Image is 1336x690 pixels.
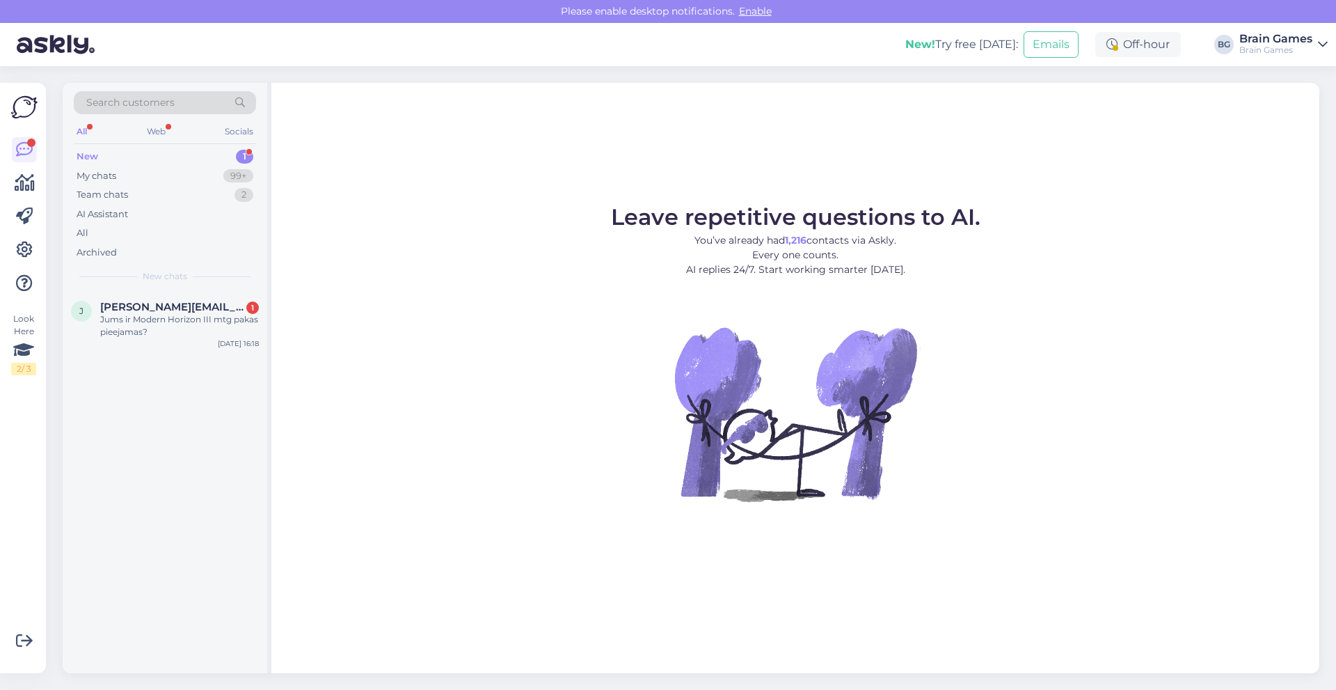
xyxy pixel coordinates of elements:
div: Web [144,123,168,141]
div: BG [1214,35,1234,54]
span: Search customers [86,95,175,110]
div: 99+ [223,169,253,183]
span: j [79,306,83,316]
b: New! [905,38,935,51]
div: Jums ir Modern Horizon III mtg pakas pieejamas? [100,313,259,338]
div: 2 / 3 [11,363,36,375]
div: All [74,123,90,141]
p: You’ve already had contacts via Askly. Every one counts. AI replies 24/7. Start working smarter [... [611,233,980,277]
div: 1 [236,150,253,164]
div: Socials [222,123,256,141]
span: janis.muiznieks97@gmail.com [100,301,245,313]
div: Team chats [77,188,128,202]
div: New [77,150,98,164]
span: New chats [143,270,187,283]
div: All [77,226,88,240]
div: Archived [77,246,117,260]
img: No Chat active [670,288,921,539]
b: 1,216 [785,234,806,246]
div: Try free [DATE]: [905,36,1018,53]
div: Off-hour [1095,32,1181,57]
div: Brain Games [1239,33,1312,45]
div: Look Here [11,313,36,375]
span: Enable [735,5,776,17]
div: My chats [77,169,116,183]
span: Leave repetitive questions to AI. [611,203,980,230]
button: Emails [1024,31,1079,58]
div: 2 [234,188,253,202]
div: [DATE] 16:18 [218,338,259,349]
a: Brain GamesBrain Games [1239,33,1328,56]
div: Brain Games [1239,45,1312,56]
div: 1 [246,301,259,314]
div: AI Assistant [77,207,128,221]
img: Askly Logo [11,94,38,120]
